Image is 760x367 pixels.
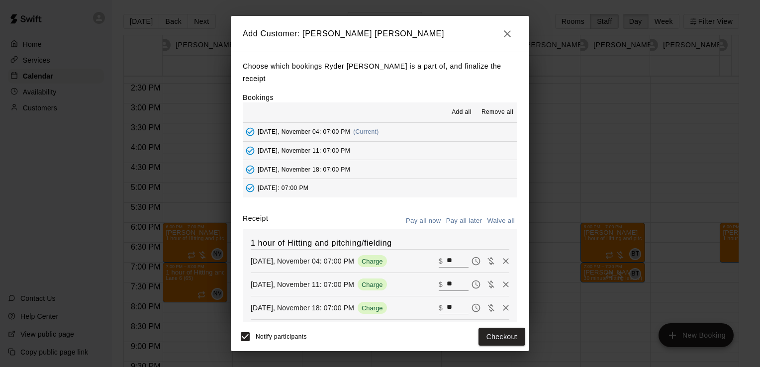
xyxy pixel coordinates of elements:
span: Waive payment [483,280,498,288]
span: Add all [452,107,472,117]
p: $ [439,303,443,313]
p: [DATE], November 18: 07:00 PM [251,303,354,313]
span: [DATE], November 04: 07:00 PM [258,128,350,135]
span: Pay later [469,257,483,265]
span: Remove all [481,107,513,117]
button: Pay all later [444,213,485,229]
button: Add all [446,104,477,120]
p: [DATE], November 11: 07:00 PM [251,279,354,289]
button: Added - Collect Payment [243,181,258,195]
button: Added - Collect Payment[DATE], November 18: 07:00 PM [243,160,517,179]
button: Added - Collect Payment[DATE], November 04: 07:00 PM(Current) [243,123,517,141]
button: Pay all now [403,213,444,229]
h6: 1 hour of Hitting and pitching/fielding [251,237,509,250]
p: [DATE], November 04: 07:00 PM [251,256,354,266]
span: Charge [358,258,387,265]
button: Added - Collect Payment [243,162,258,177]
span: [DATE], November 18: 07:00 PM [258,166,350,173]
button: Added - Collect Payment[DATE], November 11: 07:00 PM [243,142,517,160]
span: Waive payment [483,303,498,312]
span: (Current) [353,128,379,135]
button: Remove all [477,104,517,120]
span: Waive payment [483,257,498,265]
button: Checkout [478,328,525,346]
label: Receipt [243,213,268,229]
label: Bookings [243,93,274,101]
button: Remove [498,300,513,315]
button: Added - Collect Payment [243,124,258,139]
span: Notify participants [256,333,307,340]
button: Waive all [484,213,517,229]
span: Charge [358,281,387,288]
button: Remove [498,277,513,292]
span: Pay later [469,280,483,288]
button: Remove [498,254,513,269]
button: Added - Collect Payment [243,143,258,158]
span: Pay later [469,303,483,312]
span: [DATE]: 07:00 PM [258,184,308,191]
span: Charge [358,304,387,312]
span: [DATE], November 11: 07:00 PM [258,147,350,154]
p: Choose which bookings Ryder [PERSON_NAME] is a part of, and finalize the receipt [243,60,517,85]
h2: Add Customer: [PERSON_NAME] [PERSON_NAME] [231,16,529,52]
p: $ [439,256,443,266]
button: Added - Collect Payment[DATE]: 07:00 PM [243,179,517,197]
p: $ [439,279,443,289]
